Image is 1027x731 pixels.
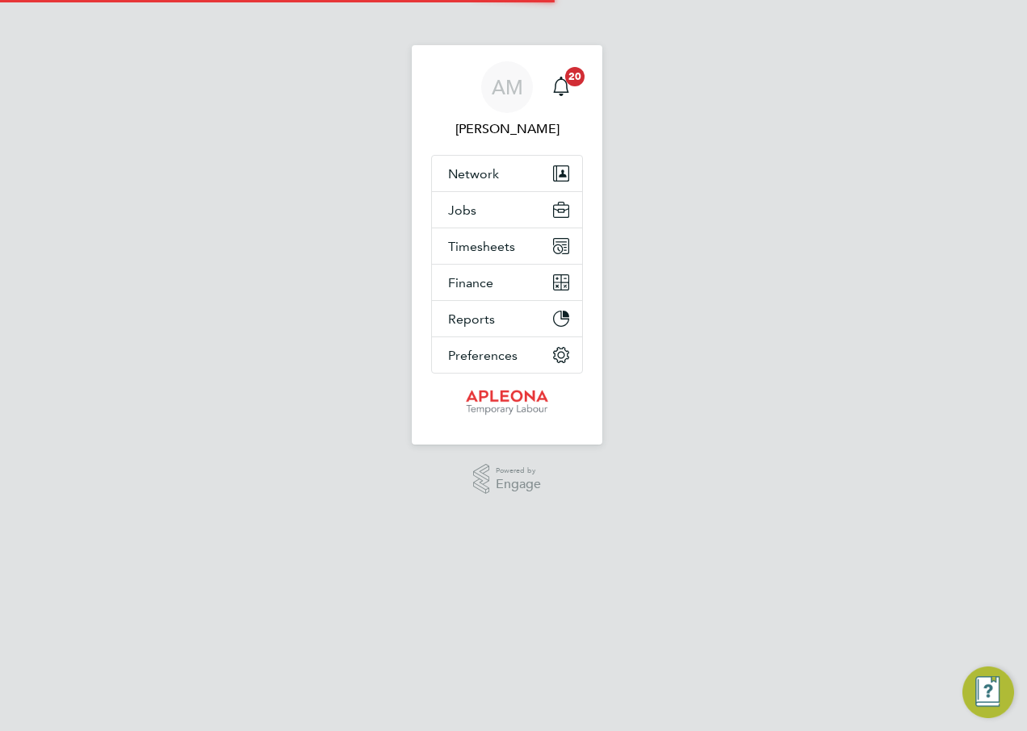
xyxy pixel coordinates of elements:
[448,203,476,218] span: Jobs
[448,275,493,290] span: Finance
[432,265,582,300] button: Finance
[412,45,602,445] nav: Main navigation
[448,348,518,363] span: Preferences
[432,337,582,373] button: Preferences
[466,390,548,416] img: apleona-logo-retina.png
[431,119,583,139] span: Adrian Mic
[448,311,495,327] span: Reports
[962,666,1014,718] button: Engage Resource Center
[432,156,582,191] button: Network
[432,192,582,228] button: Jobs
[496,464,541,478] span: Powered by
[432,301,582,336] button: Reports
[473,464,542,495] a: Powered byEngage
[431,390,583,416] a: Go to home page
[565,67,585,86] span: 20
[545,61,577,113] a: 20
[448,239,515,254] span: Timesheets
[448,166,499,182] span: Network
[492,77,523,98] span: AM
[496,478,541,491] span: Engage
[432,228,582,264] button: Timesheets
[431,61,583,139] a: AM[PERSON_NAME]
